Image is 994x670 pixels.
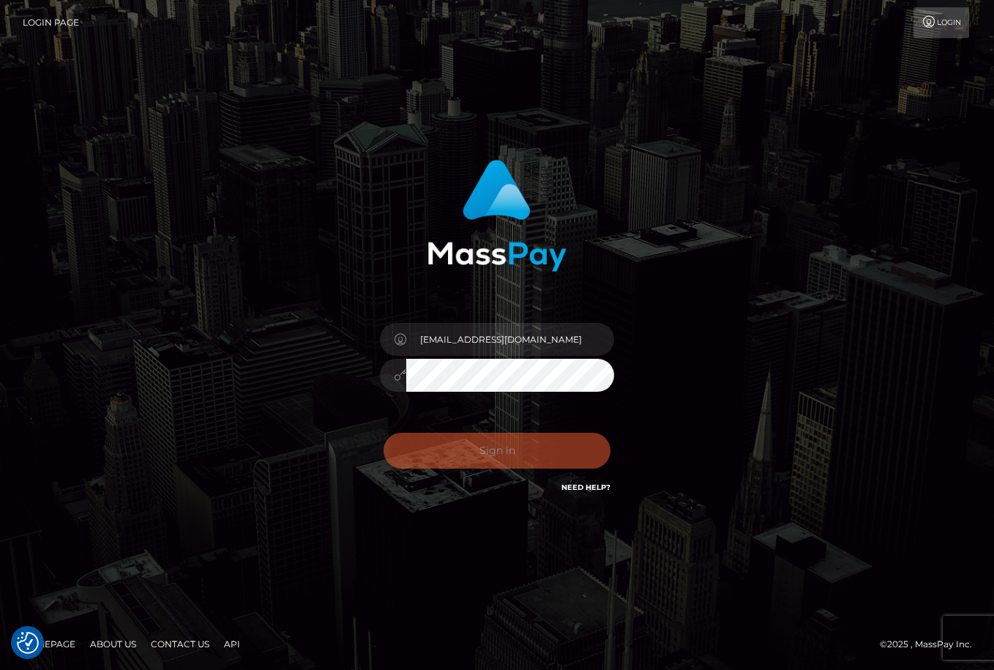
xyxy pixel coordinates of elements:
[880,636,983,652] div: © 2025 , MassPay Inc.
[145,633,215,655] a: Contact Us
[913,7,969,38] a: Login
[17,632,39,654] img: Revisit consent button
[218,633,246,655] a: API
[84,633,142,655] a: About Us
[427,160,567,272] img: MassPay Login
[406,323,614,356] input: Username...
[23,7,79,38] a: Login Page
[561,483,610,492] a: Need Help?
[16,633,81,655] a: Homepage
[17,632,39,654] button: Consent Preferences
